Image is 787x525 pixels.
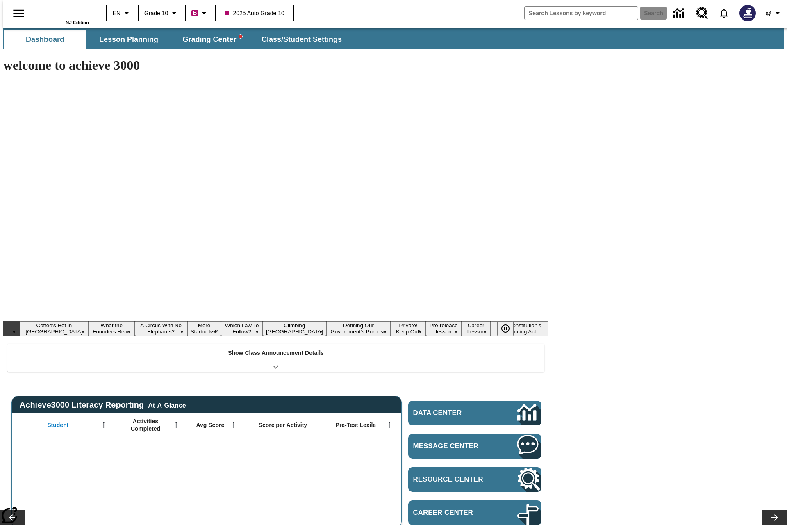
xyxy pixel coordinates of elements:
h1: welcome to achieve 3000 [3,58,548,73]
input: search field [525,7,638,20]
svg: writing assistant alert [239,35,242,38]
span: NJ Edition [66,20,89,25]
button: Lesson Planning [88,30,170,49]
span: Student [47,421,68,429]
button: Open Menu [383,419,396,431]
button: Slide 1 Coffee's Hot in Laos [20,321,89,336]
button: Open Menu [170,419,182,431]
div: Pause [497,321,522,336]
span: Grading Center [182,35,242,44]
span: Data Center [413,409,490,417]
button: Select a new avatar [735,2,761,24]
span: Dashboard [26,35,64,44]
button: Class/Student Settings [255,30,348,49]
span: Activities Completed [118,418,173,432]
div: Show Class Announcement Details [7,344,544,372]
a: Resource Center, Will open in new tab [691,2,713,24]
div: SubNavbar [3,28,784,49]
button: Slide 3 A Circus With No Elephants? [135,321,187,336]
span: Avg Score [196,421,224,429]
a: Notifications [713,2,735,24]
span: @ [765,9,771,18]
span: Class/Student Settings [262,35,342,44]
button: Lesson carousel, Next [762,510,787,525]
div: SubNavbar [3,30,349,49]
span: Achieve3000 Literacy Reporting [20,400,186,410]
button: Slide 5 Which Law To Follow? [221,321,263,336]
button: Slide 11 The Constitution's Balancing Act [491,321,548,336]
span: EN [113,9,121,18]
span: 2025 Auto Grade 10 [225,9,284,18]
button: Profile/Settings [761,6,787,21]
button: Open Menu [227,419,240,431]
a: Data Center [408,401,541,425]
span: Score per Activity [259,421,307,429]
button: Dashboard [4,30,86,49]
button: Grading Center [171,30,253,49]
button: Slide 2 What the Founders Read [89,321,135,336]
span: Message Center [413,442,493,450]
button: Slide 6 Climbing Mount Tai [263,321,326,336]
img: Avatar [739,5,756,21]
p: Show Class Announcement Details [228,349,324,357]
button: Slide 7 Defining Our Government's Purpose [326,321,391,336]
span: B [193,8,197,18]
div: At-A-Glance [148,400,186,409]
button: Grade: Grade 10, Select a grade [141,6,182,21]
button: Slide 8 Private! Keep Out! [391,321,425,336]
span: Resource Center [413,475,493,484]
a: Data Center [669,2,691,25]
a: Resource Center, Will open in new tab [408,467,541,492]
a: Message Center [408,434,541,459]
span: Lesson Planning [99,35,158,44]
a: Home [36,4,89,20]
button: Open Menu [98,419,110,431]
button: Language: EN, Select a language [109,6,135,21]
span: Pre-Test Lexile [336,421,376,429]
button: Boost Class color is violet red. Change class color [188,6,212,21]
a: Career Center [408,500,541,525]
button: Open side menu [7,1,31,25]
span: Career Center [413,509,493,517]
button: Pause [497,321,514,336]
button: Slide 10 Career Lesson [462,321,491,336]
button: Slide 4 More Starbucks? [187,321,221,336]
div: Home [36,3,89,25]
span: Grade 10 [144,9,168,18]
button: Slide 9 Pre-release lesson [426,321,462,336]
